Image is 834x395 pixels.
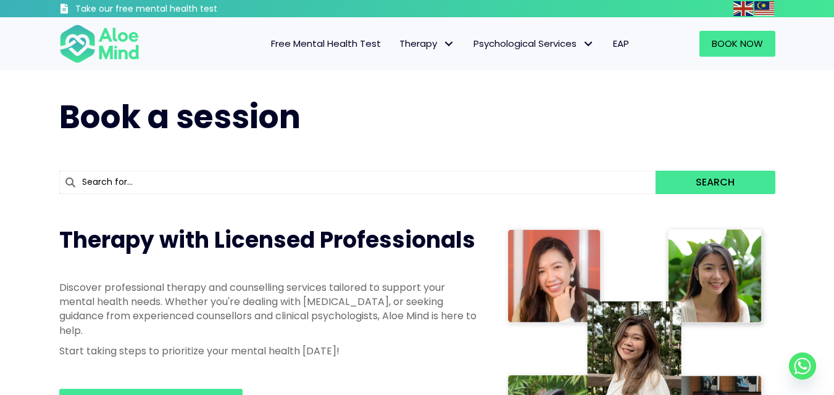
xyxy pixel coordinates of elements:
a: Psychological ServicesPsychological Services: submenu [464,31,604,57]
a: English [733,1,754,15]
span: Book a session [59,94,301,139]
a: EAP [604,31,638,57]
p: Discover professional therapy and counselling services tailored to support your mental health nee... [59,280,479,338]
a: Malay [754,1,775,15]
img: Aloe mind Logo [59,23,140,64]
nav: Menu [156,31,638,57]
span: Therapy [399,37,455,50]
input: Search for... [59,171,656,194]
a: Take our free mental health test [59,3,283,17]
span: Therapy with Licensed Professionals [59,224,475,256]
a: TherapyTherapy: submenu [390,31,464,57]
span: Book Now [712,37,763,50]
span: Therapy: submenu [440,35,458,53]
img: en [733,1,753,16]
button: Search [656,171,775,194]
a: Book Now [699,31,775,57]
a: Free Mental Health Test [262,31,390,57]
h3: Take our free mental health test [75,3,283,15]
img: ms [754,1,774,16]
span: Psychological Services [473,37,594,50]
a: Whatsapp [789,352,816,380]
span: Free Mental Health Test [271,37,381,50]
span: Psychological Services: submenu [580,35,598,53]
p: Start taking steps to prioritize your mental health [DATE]! [59,344,479,358]
span: EAP [613,37,629,50]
